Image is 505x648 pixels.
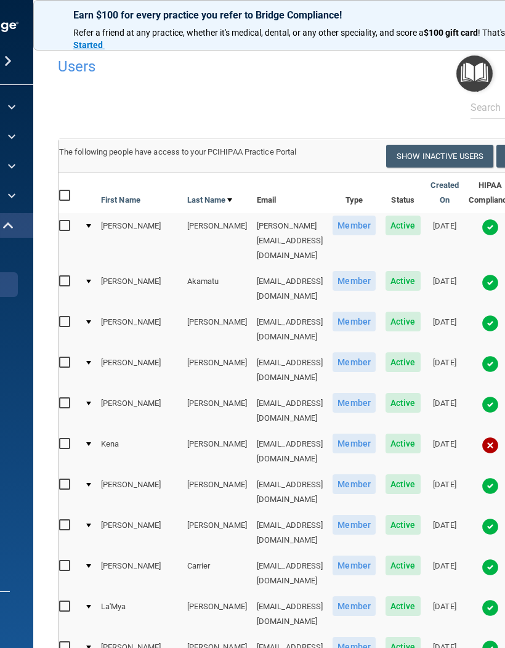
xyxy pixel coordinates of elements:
td: [EMAIL_ADDRESS][DOMAIN_NAME] [252,553,328,594]
td: [PERSON_NAME] [96,553,182,594]
span: Member [333,434,376,453]
img: tick.e7d51cea.svg [482,355,499,373]
span: Active [386,434,421,453]
span: Member [333,271,376,291]
td: [PERSON_NAME][EMAIL_ADDRESS][DOMAIN_NAME] [252,213,328,269]
td: [PERSON_NAME] [96,472,182,512]
td: [DATE] [426,309,464,350]
span: Member [333,352,376,372]
th: Status [381,173,426,213]
a: First Name [101,193,140,208]
img: tick.e7d51cea.svg [482,396,499,413]
a: Created On [430,178,459,208]
td: [PERSON_NAME] [182,309,252,350]
td: Kena [96,431,182,472]
strong: $100 gift card [424,28,478,38]
span: Member [333,216,376,235]
td: [PERSON_NAME] [182,350,252,391]
td: Akamatu [182,269,252,309]
span: Member [333,312,376,331]
button: Show Inactive Users [386,145,493,168]
span: Active [386,393,421,413]
span: Active [386,352,421,372]
img: tick.e7d51cea.svg [482,559,499,576]
td: [DATE] [426,431,464,472]
img: tick.e7d51cea.svg [482,219,499,236]
th: Type [328,173,381,213]
span: Active [386,474,421,494]
td: [DATE] [426,350,464,391]
img: tick.e7d51cea.svg [482,477,499,495]
img: tick.e7d51cea.svg [482,518,499,535]
td: [EMAIL_ADDRESS][DOMAIN_NAME] [252,472,328,512]
span: Active [386,216,421,235]
th: Email [252,173,328,213]
span: Refer a friend at any practice, whether it's medical, dental, or any other speciality, and score a [73,28,424,38]
td: [EMAIL_ADDRESS][DOMAIN_NAME] [252,594,328,634]
td: [EMAIL_ADDRESS][DOMAIN_NAME] [252,309,328,350]
td: [PERSON_NAME] [96,269,182,309]
img: tick.e7d51cea.svg [482,274,499,291]
td: [PERSON_NAME] [182,213,252,269]
span: Member [333,556,376,575]
td: [DATE] [426,594,464,634]
td: [PERSON_NAME] [96,512,182,553]
td: [PERSON_NAME] [96,309,182,350]
td: [PERSON_NAME] [182,472,252,512]
td: [EMAIL_ADDRESS][DOMAIN_NAME] [252,512,328,553]
span: Member [333,515,376,535]
td: [DATE] [426,472,464,512]
td: [EMAIL_ADDRESS][DOMAIN_NAME] [252,269,328,309]
img: cross.ca9f0e7f.svg [482,437,499,454]
td: [PERSON_NAME] [96,213,182,269]
button: Open Resource Center [456,55,493,92]
span: Member [333,596,376,616]
span: Active [386,312,421,331]
td: [DATE] [426,269,464,309]
td: [EMAIL_ADDRESS][DOMAIN_NAME] [252,350,328,391]
span: The following people have access to your PCIHIPAA Practice Portal [59,147,297,156]
img: tick.e7d51cea.svg [482,315,499,332]
td: [DATE] [426,391,464,431]
h4: Users [58,59,392,75]
span: Member [333,474,376,494]
td: [EMAIL_ADDRESS][DOMAIN_NAME] [252,431,328,472]
td: [EMAIL_ADDRESS][DOMAIN_NAME] [252,391,328,431]
td: La'Mya [96,594,182,634]
td: [PERSON_NAME] [96,391,182,431]
span: Active [386,515,421,535]
td: [PERSON_NAME] [182,431,252,472]
td: [PERSON_NAME] [182,512,252,553]
img: tick.e7d51cea.svg [482,599,499,617]
span: Active [386,596,421,616]
td: [DATE] [426,213,464,269]
td: [PERSON_NAME] [182,594,252,634]
td: [PERSON_NAME] [96,350,182,391]
td: Carrier [182,553,252,594]
span: Member [333,393,376,413]
a: Last Name [187,193,233,208]
span: Active [386,556,421,575]
span: Active [386,271,421,291]
td: [DATE] [426,553,464,594]
td: [DATE] [426,512,464,553]
td: [PERSON_NAME] [182,391,252,431]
